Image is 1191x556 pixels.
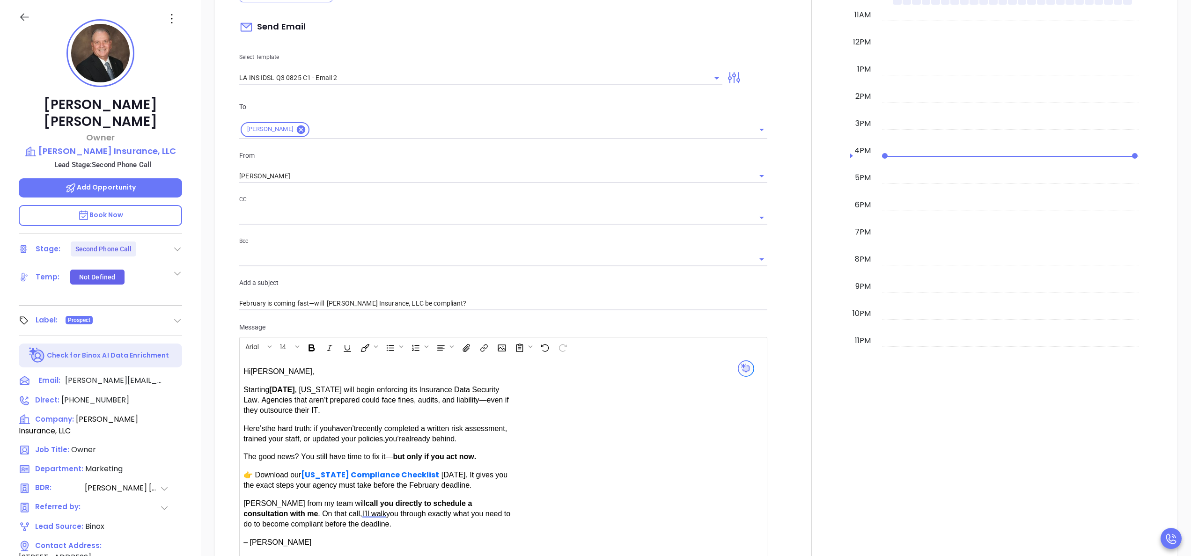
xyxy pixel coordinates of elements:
[36,242,61,256] div: Stage:
[240,338,274,354] span: Font family
[853,281,873,292] div: 9pm
[19,145,182,158] a: [PERSON_NAME] Insurance, LLC
[338,338,355,354] span: Underline
[432,338,456,354] span: Align
[405,435,456,443] span: already behind.
[755,211,768,224] button: Open
[243,538,311,546] span: – [PERSON_NAME]
[393,453,476,461] span: but only if you act now.
[78,210,124,219] span: Book Now
[68,315,91,325] span: Prospect
[23,159,182,171] p: Lead Stage: Second Phone Call
[35,395,59,405] span: Direct :
[269,386,294,394] span: [DATE]
[275,338,294,354] button: 14
[738,360,754,377] img: svg%3e
[29,347,45,364] img: Ai-Enrich-DaqCidB-.svg
[853,254,873,265] div: 8pm
[362,510,387,518] span: I’ll walk
[239,102,767,112] p: To
[239,236,767,246] p: Bcc
[275,342,291,349] span: 14
[75,241,132,256] div: Second Phone Call
[710,72,723,85] button: Open
[510,338,535,354] span: Surveys
[853,227,873,238] div: 7pm
[85,483,160,494] span: [PERSON_NAME] [PERSON_NAME]
[36,270,60,284] div: Temp:
[243,424,265,432] span: Here’s
[853,118,873,129] div: 3pm
[755,123,768,136] button: Open
[301,469,439,480] a: [US_STATE] Compliance Checklist
[243,453,393,461] span: The good news? You still have time to fix it—
[243,386,269,394] span: Starting
[243,499,365,507] span: [PERSON_NAME] from my team will
[457,338,474,354] span: Insert Files
[243,471,301,479] span: 👉 Download our
[853,172,873,183] div: 5pm
[243,367,250,375] span: Hi
[243,424,507,443] span: recently completed a written risk assessment, trained your staff, or updated your policies,
[243,386,509,415] span: , [US_STATE] will begin enforcing its Insurance Data Security Law. Agencies that aren’t prepared ...
[65,183,136,192] span: Add Opportunity
[19,414,138,436] span: [PERSON_NAME] Insurance, LLC
[35,541,102,550] span: Contact Address:
[855,64,873,75] div: 1pm
[406,338,431,354] span: Insert Ordered List
[35,464,83,474] span: Department:
[47,351,169,360] p: Check for Binox AI Data Enrichment
[755,253,768,266] button: Open
[853,335,873,346] div: 11pm
[302,338,319,354] span: Bold
[242,125,299,133] span: [PERSON_NAME]
[19,96,182,130] p: [PERSON_NAME] [PERSON_NAME]
[38,375,60,387] span: Email:
[381,338,405,354] span: Insert Unordered List
[851,37,873,48] div: 12pm
[851,308,873,319] div: 10pm
[318,510,362,518] span: . On that call,
[239,16,306,38] span: Send Email
[239,52,722,62] p: Select Template
[356,338,380,354] span: Fill color or set the text color
[536,338,552,354] span: Undo
[312,367,314,375] span: ,
[239,322,767,332] p: Message
[853,199,873,211] div: 6pm
[239,150,767,161] p: From
[35,521,83,531] span: Lead Source:
[239,297,767,311] input: Subject
[853,9,873,21] div: 11am
[85,521,104,532] span: Binox
[241,122,309,137] div: [PERSON_NAME]
[36,313,58,327] div: Label:
[265,424,331,432] span: the hard truth: if you
[239,194,767,205] p: CC
[853,91,873,102] div: 2pm
[19,131,182,144] p: Owner
[35,445,69,454] span: Job Title:
[61,395,129,405] span: [PHONE_NUMBER]
[385,435,406,443] span: you’re
[239,278,767,288] p: Add a subject
[241,342,264,349] span: Arial
[241,338,266,354] button: Arial
[243,367,314,375] span: [PERSON_NAME]
[35,414,74,424] span: Company:
[71,24,130,82] img: profile-user
[320,338,337,354] span: Italic
[275,338,301,354] span: Font size
[35,502,84,513] span: Referred by:
[853,145,873,156] div: 4pm
[475,338,492,354] span: Insert link
[493,338,509,354] span: Insert Image
[65,375,163,386] span: [PERSON_NAME][EMAIL_ADDRESS][PERSON_NAME][DOMAIN_NAME]
[71,444,96,455] span: Owner
[553,338,570,354] span: Redo
[755,169,768,183] button: Open
[85,463,123,474] span: Marketing
[35,483,84,494] span: BDR:
[79,270,115,285] div: Not Defined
